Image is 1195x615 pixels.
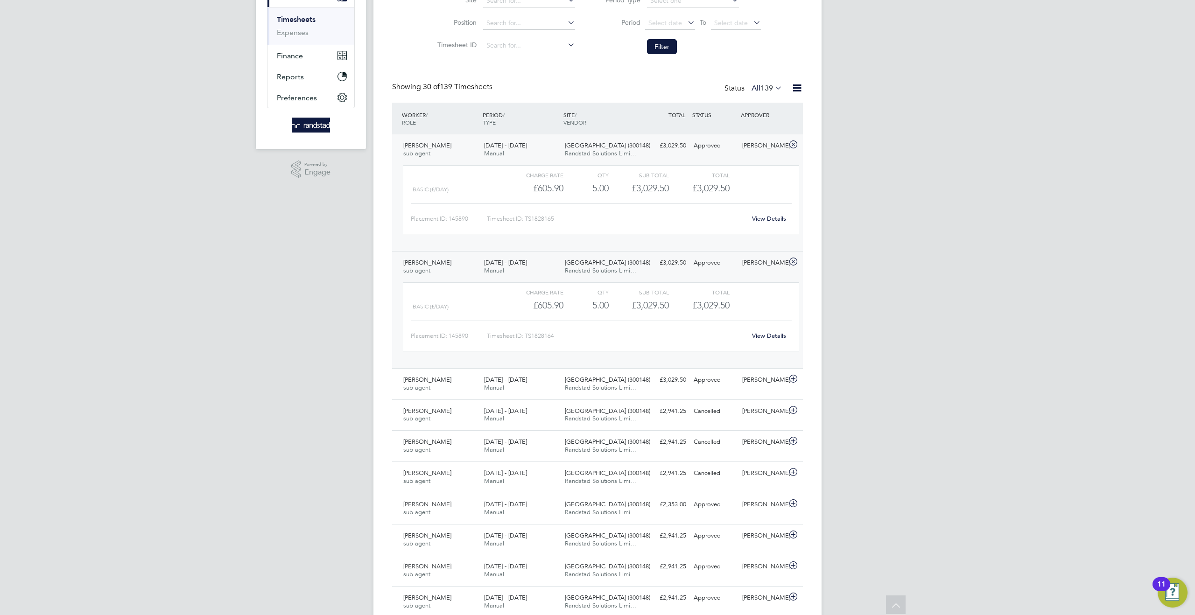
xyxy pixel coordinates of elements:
span: Randstad Solutions Limi… [565,508,636,516]
div: Approved [690,497,738,512]
div: [PERSON_NAME] [738,372,787,388]
span: Select date [714,19,748,27]
div: APPROVER [738,106,787,123]
div: £2,941.25 [641,466,690,481]
a: Go to home page [267,118,355,133]
span: 139 Timesheets [423,82,492,91]
span: [GEOGRAPHIC_DATA] (300148) [565,531,650,539]
span: ROLE [402,119,416,126]
div: £2,941.25 [641,528,690,544]
span: sub agent [403,477,430,485]
div: Cancelled [690,466,738,481]
span: [GEOGRAPHIC_DATA] (300148) [565,500,650,508]
a: View Details [752,332,786,340]
div: 5.00 [563,181,609,196]
span: / [426,111,428,119]
span: sub agent [403,414,430,422]
div: £605.90 [503,298,563,313]
div: [PERSON_NAME] [738,466,787,481]
div: Total [669,169,729,181]
span: [GEOGRAPHIC_DATA] (300148) [565,376,650,384]
span: [DATE] - [DATE] [484,594,527,601]
span: [DATE] - [DATE] [484,438,527,446]
span: TOTAL [668,111,685,119]
span: [PERSON_NAME] [403,500,451,508]
span: sub agent [403,149,430,157]
span: [PERSON_NAME] [403,259,451,266]
span: Finance [277,51,303,60]
div: [PERSON_NAME] [738,404,787,419]
span: [PERSON_NAME] [403,531,451,539]
span: sub agent [403,539,430,547]
div: £3,029.50 [609,181,669,196]
div: Status [724,82,784,95]
span: Basic (£/day) [413,303,449,310]
button: Filter [647,39,677,54]
span: [DATE] - [DATE] [484,376,527,384]
span: Manual [484,384,504,391]
div: Timesheet ID: TS1828165 [487,211,746,226]
span: Randstad Solutions Limi… [565,266,636,274]
span: Manual [484,266,504,274]
span: Engage [304,168,330,176]
span: sub agent [403,508,430,516]
div: Placement ID: 145890 [411,211,487,226]
span: [GEOGRAPHIC_DATA] (300148) [565,141,650,149]
div: Approved [690,590,738,606]
span: [GEOGRAPHIC_DATA] (300148) [565,594,650,601]
span: [GEOGRAPHIC_DATA] (300148) [565,259,650,266]
div: Placement ID: 145890 [411,328,487,343]
div: Sub Total [609,287,669,298]
span: [DATE] - [DATE] [484,259,527,266]
div: QTY [563,169,609,181]
div: 11 [1157,584,1166,596]
span: Powered by [304,161,330,168]
span: Randstad Solutions Limi… [565,149,636,157]
label: Timesheet ID [435,41,477,49]
div: Sub Total [609,169,669,181]
button: Preferences [267,87,354,108]
span: Reports [277,72,304,81]
input: Search for... [483,17,575,30]
div: Cancelled [690,404,738,419]
span: TYPE [483,119,496,126]
span: sub agent [403,570,430,578]
span: [GEOGRAPHIC_DATA] (300148) [565,438,650,446]
span: £3,029.50 [692,182,730,194]
span: [GEOGRAPHIC_DATA] (300148) [565,407,650,415]
span: sub agent [403,601,430,609]
span: Randstad Solutions Limi… [565,539,636,547]
div: WORKER [400,106,480,131]
div: £3,029.50 [609,298,669,313]
span: Manual [484,570,504,578]
div: STATUS [690,106,738,123]
span: Select date [648,19,682,27]
div: £2,353.00 [641,497,690,512]
div: Timesheets [267,7,354,45]
div: £3,029.50 [641,372,690,388]
span: Randstad Solutions Limi… [565,384,636,391]
span: VENDOR [563,119,586,126]
div: Total [669,287,729,298]
div: £2,941.25 [641,590,690,606]
span: [GEOGRAPHIC_DATA] (300148) [565,562,650,570]
span: Randstad Solutions Limi… [565,570,636,578]
span: Randstad Solutions Limi… [565,477,636,485]
span: [GEOGRAPHIC_DATA] (300148) [565,469,650,477]
span: [PERSON_NAME] [403,594,451,601]
div: Cancelled [690,434,738,450]
span: Manual [484,539,504,547]
div: £605.90 [503,181,563,196]
span: [PERSON_NAME] [403,469,451,477]
div: Approved [690,372,738,388]
div: [PERSON_NAME] [738,434,787,450]
a: Powered byEngage [291,161,331,178]
div: [PERSON_NAME] [738,528,787,544]
label: All [752,84,782,93]
label: Position [435,18,477,27]
span: [PERSON_NAME] [403,407,451,415]
div: [PERSON_NAME] [738,497,787,512]
div: PERIOD [480,106,561,131]
div: Approved [690,138,738,154]
span: To [697,16,709,28]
